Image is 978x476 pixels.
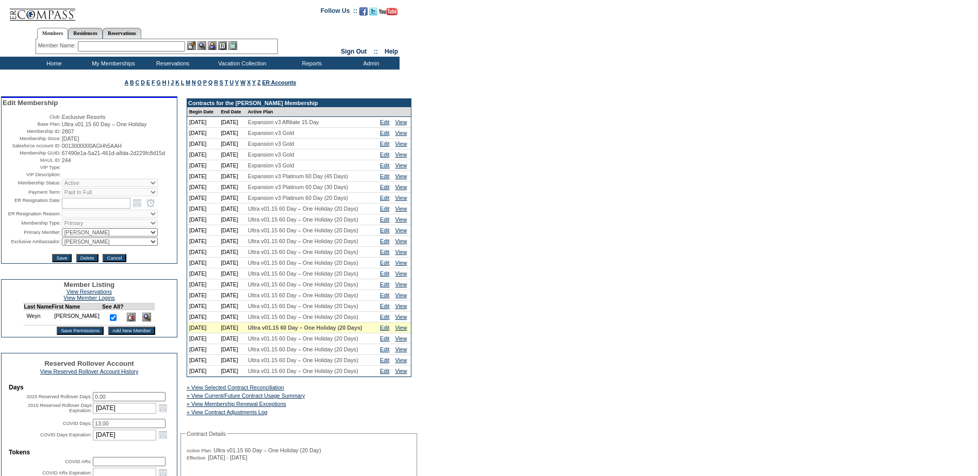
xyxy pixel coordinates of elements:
[187,203,219,214] td: [DATE]
[248,303,358,309] span: Ultra v01.15 60 Day – One Holiday (20 Days)
[40,368,139,375] a: View Reserved Rollover Account History
[248,314,358,320] span: Ultra v01.15 60 Day – One Holiday (20 Days)
[379,8,397,15] img: Subscribe to our YouTube Channel
[3,143,61,149] td: Salesforce Account ID:
[130,79,134,86] a: B
[219,160,245,171] td: [DATE]
[3,197,61,209] td: ER Resignation Date:
[248,206,358,212] span: Ultra v01.15 60 Day – One Holiday (20 Days)
[157,429,169,440] a: Open the calendar popup.
[213,447,321,453] span: Ultra v01.15 60 Day – One Holiday (20 Day)
[3,172,61,178] td: VIP Description:
[219,193,245,203] td: [DATE]
[201,57,281,70] td: Vacation Collection
[219,247,245,258] td: [DATE]
[52,254,71,262] input: Save
[3,150,61,156] td: Membership GUID:
[136,79,140,86] a: C
[219,214,245,225] td: [DATE]
[64,281,115,288] span: Member Listing
[187,268,219,279] td: [DATE]
[187,344,219,355] td: [DATE]
[187,139,219,149] td: [DATE]
[248,141,294,147] span: Expansion v3 Gold
[102,303,124,310] td: See All?
[219,107,245,117] td: End Date
[240,79,245,86] a: W
[162,79,167,86] a: H
[62,157,71,163] span: 244
[76,254,98,262] input: Delete
[248,249,358,255] span: Ultra v01.15 60 Day – One Holiday (20 Days)
[187,409,268,415] a: » View Contract Adjustments Log
[186,431,227,437] legend: Contract Details
[63,295,114,301] a: View Member Logins
[62,114,106,120] span: Exclusive Resorts
[395,227,407,233] a: View
[219,182,245,193] td: [DATE]
[380,141,389,147] a: Edit
[380,270,389,277] a: Edit
[395,206,407,212] a: View
[340,57,400,70] td: Admin
[248,292,358,298] span: Ultra v01.15 60 Day – One Holiday (20 Days)
[3,219,61,227] td: Membership Type:
[395,141,407,147] a: View
[187,455,206,461] span: Effective:
[9,384,170,391] td: Days
[52,303,102,310] td: First Name
[219,139,245,149] td: [DATE]
[380,184,389,190] a: Edit
[141,79,145,86] a: D
[229,79,234,86] a: U
[262,79,296,86] a: ER Accounts
[380,335,389,342] a: Edit
[248,227,358,233] span: Ultra v01.15 60 Day – One Holiday (20 Days)
[235,79,239,86] a: V
[24,303,52,310] td: Last Name
[395,303,407,309] a: View
[42,470,92,475] label: COVID ARs Expiration:
[187,366,219,377] td: [DATE]
[248,151,294,158] span: Expansion v3 Gold
[197,41,206,50] img: View
[380,346,389,352] a: Edit
[380,249,389,255] a: Edit
[395,216,407,223] a: View
[247,79,251,86] a: X
[145,197,156,209] a: Open the time view popup.
[65,459,92,464] label: COVID ARs:
[385,48,398,55] a: Help
[187,149,219,160] td: [DATE]
[395,281,407,287] a: View
[219,301,245,312] td: [DATE]
[380,238,389,244] a: Edit
[248,346,358,352] span: Ultra v01.15 60 Day – One Holiday (20 Days)
[187,193,219,203] td: [DATE]
[103,254,126,262] input: Cancel
[257,79,261,86] a: Z
[248,368,358,374] span: Ultra v01.15 60 Day – One Holiday (20 Days)
[281,57,340,70] td: Reports
[142,313,151,321] img: View Dashboard
[220,79,223,86] a: S
[26,394,92,399] label: 2015 Reserved Rollover Days:
[187,214,219,225] td: [DATE]
[248,238,358,244] span: Ultra v01.15 60 Day – One Holiday (20 Days)
[82,57,142,70] td: My Memberships
[380,368,389,374] a: Edit
[187,258,219,268] td: [DATE]
[192,79,196,86] a: N
[380,151,389,158] a: Edit
[208,41,217,50] img: Impersonate
[219,258,245,268] td: [DATE]
[187,384,284,390] a: » View Selected Contract Reconciliation
[24,310,52,326] td: Weyn
[203,79,207,86] a: P
[9,449,170,456] td: Tokens
[248,162,294,168] span: Expansion v3 Gold
[23,57,82,70] td: Home
[125,79,128,86] a: A
[187,41,196,50] img: b_edit.gif
[214,79,218,86] a: R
